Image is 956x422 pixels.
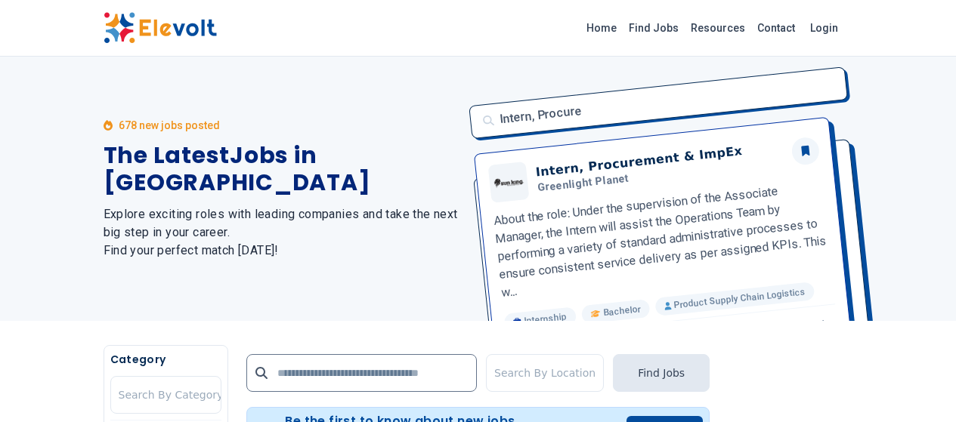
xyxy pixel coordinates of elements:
[104,205,460,260] h2: Explore exciting roles with leading companies and take the next big step in your career. Find you...
[580,16,623,40] a: Home
[110,352,221,367] h5: Category
[685,16,751,40] a: Resources
[751,16,801,40] a: Contact
[613,354,710,392] button: Find Jobs
[801,13,847,43] a: Login
[104,12,217,44] img: Elevolt
[623,16,685,40] a: Find Jobs
[104,142,460,196] h1: The Latest Jobs in [GEOGRAPHIC_DATA]
[119,118,220,133] p: 678 new jobs posted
